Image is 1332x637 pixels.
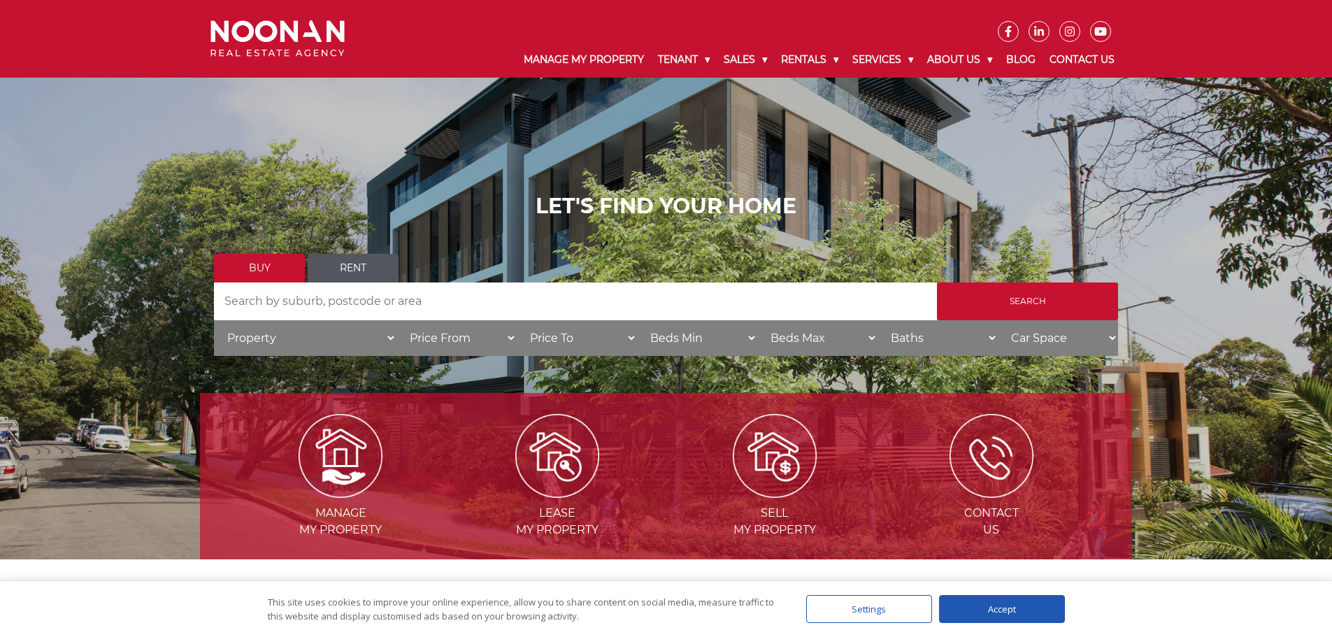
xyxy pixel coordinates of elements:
img: Lease my property [515,414,599,498]
div: Settings [806,595,932,623]
a: Sellmy Property [668,448,882,536]
a: Sales [717,42,774,78]
span: Manage my Property [234,505,447,538]
a: Rentals [774,42,845,78]
div: Accept [939,595,1065,623]
span: Contact Us [885,505,1098,538]
a: Manage My Property [517,42,651,78]
input: Search [937,282,1118,320]
img: ICONS [950,414,1033,498]
a: Blog [999,42,1043,78]
div: This site uses cookies to improve your online experience, allow you to share content on social me... [268,595,778,623]
a: About Us [920,42,999,78]
a: Managemy Property [234,448,447,536]
span: Lease my Property [450,505,664,538]
a: Rent [308,254,399,282]
a: Services [845,42,920,78]
img: Manage my Property [299,414,382,498]
a: ContactUs [885,448,1098,536]
img: Noonan Real Estate Agency [210,20,345,57]
a: Leasemy Property [450,448,664,536]
h1: LET'S FIND YOUR HOME [214,194,1118,219]
input: Search by suburb, postcode or area [214,282,937,320]
span: Sell my Property [668,505,882,538]
a: Buy [214,254,305,282]
a: Tenant [651,42,717,78]
a: Contact Us [1043,42,1122,78]
img: Sell my property [733,414,817,498]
